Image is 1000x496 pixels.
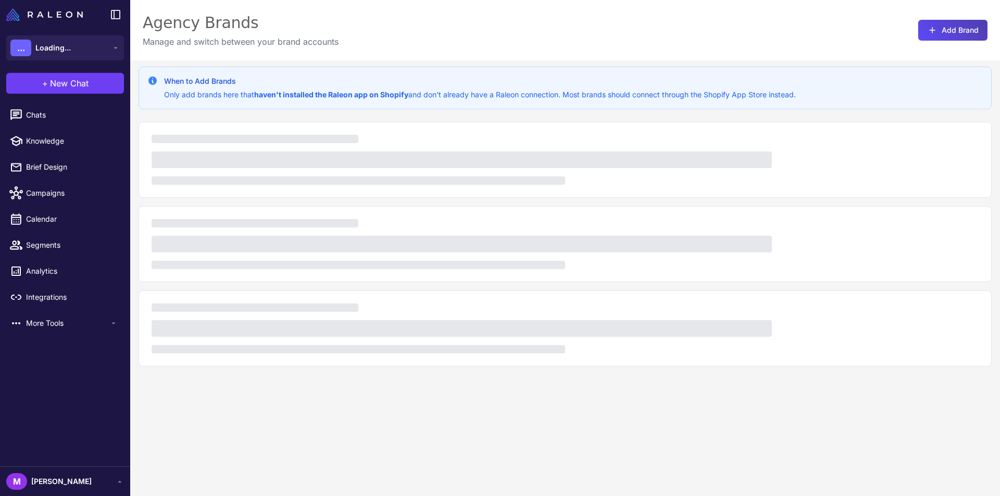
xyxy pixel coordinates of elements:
span: Brief Design [26,161,118,173]
a: Chats [4,104,126,126]
button: Add Brand [918,20,988,41]
a: Raleon Logo [6,8,87,21]
a: Analytics [4,260,126,282]
span: Integrations [26,291,118,303]
strong: haven't installed the Raleon app on Shopify [254,90,408,99]
a: Knowledge [4,130,126,152]
span: Analytics [26,265,118,277]
span: New Chat [50,77,89,90]
p: Only add brands here that and don't already have a Raleon connection. Most brands should connect ... [164,89,796,100]
h3: When to Add Brands [164,75,796,87]
span: Loading... [35,42,71,54]
div: ... [10,40,31,56]
button: +New Chat [6,73,124,94]
a: Calendar [4,208,126,230]
div: M [6,473,27,490]
a: Integrations [4,286,126,308]
button: ...Loading... [6,35,124,60]
img: Raleon Logo [6,8,83,21]
span: + [42,77,48,90]
span: More Tools [26,317,109,329]
span: [PERSON_NAME] [31,476,92,487]
a: Segments [4,234,126,256]
span: Segments [26,239,118,251]
span: Chats [26,109,118,121]
span: Calendar [26,213,118,225]
a: Campaigns [4,182,126,204]
span: Campaigns [26,187,118,199]
span: Knowledge [26,135,118,147]
a: Brief Design [4,156,126,178]
p: Manage and switch between your brand accounts [143,35,339,48]
div: Agency Brands [143,12,339,33]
